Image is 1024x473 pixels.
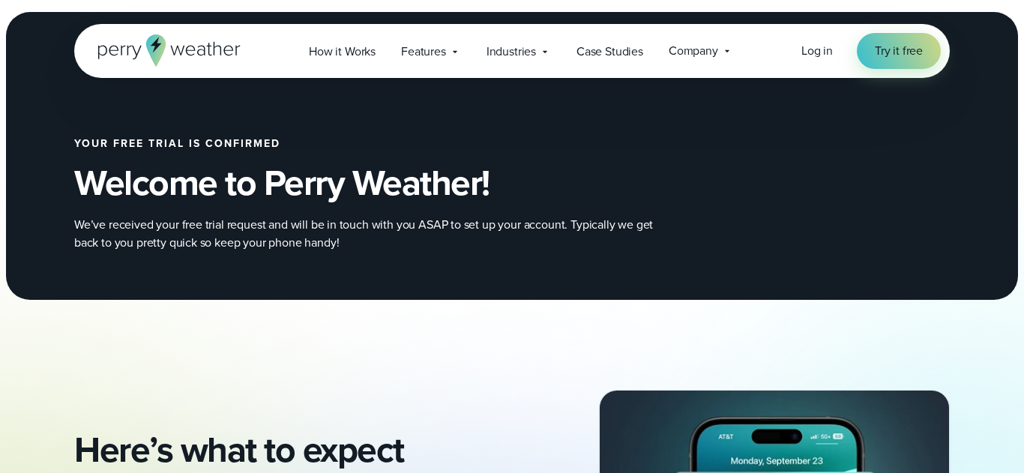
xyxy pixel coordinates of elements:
span: Features [401,43,446,61]
span: How it Works [309,43,376,61]
span: Case Studies [576,43,643,61]
span: Company [669,42,718,60]
p: We’ve received your free trial request and will be in touch with you ASAP to set up your account.... [74,216,674,252]
h2: Your free trial is confirmed [74,138,725,150]
a: How it Works [296,36,388,67]
span: Try it free [875,42,923,60]
h2: Welcome to Perry Weather! [74,162,725,204]
span: Industries [487,43,536,61]
a: Case Studies [564,36,656,67]
a: Log in [801,42,833,60]
a: Try it free [857,33,941,69]
span: Log in [801,42,833,59]
h2: Here’s what to expect [74,429,500,471]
